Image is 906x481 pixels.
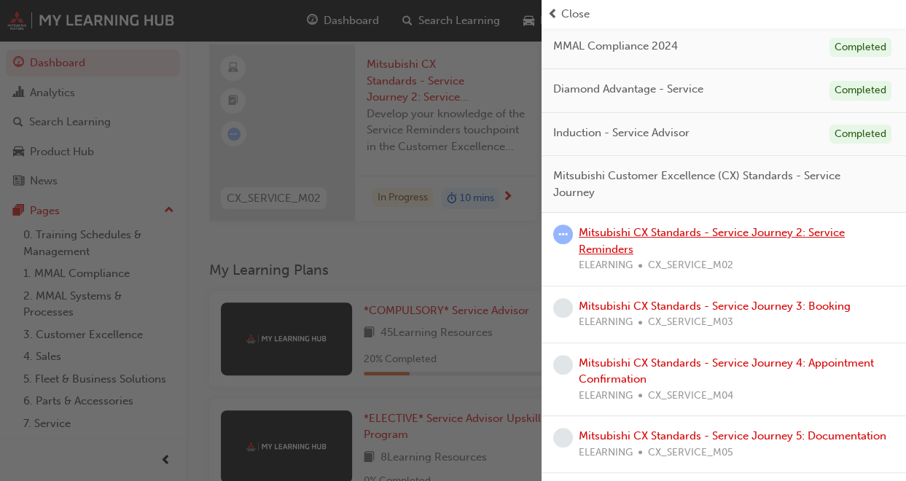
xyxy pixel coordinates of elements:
[829,81,891,101] div: Completed
[547,6,558,23] span: prev-icon
[829,38,891,58] div: Completed
[579,356,874,386] a: Mitsubishi CX Standards - Service Journey 4: Appointment Confirmation
[561,6,590,23] span: Close
[648,314,733,331] span: CX_SERVICE_M03
[579,388,633,404] span: ELEARNING
[553,355,573,375] span: learningRecordVerb_NONE-icon
[547,6,900,23] button: prev-iconClose
[553,38,678,55] span: MMAL Compliance 2024
[579,226,845,256] a: Mitsubishi CX Standards - Service Journey 2: Service Reminders
[579,445,633,461] span: ELEARNING
[579,429,886,442] a: Mitsubishi CX Standards - Service Journey 5: Documentation
[579,257,633,274] span: ELEARNING
[553,125,690,141] span: Induction - Service Advisor
[553,298,573,318] span: learningRecordVerb_NONE-icon
[553,81,703,98] span: Diamond Advantage - Service
[553,428,573,447] span: learningRecordVerb_NONE-icon
[648,257,733,274] span: CX_SERVICE_M02
[648,388,733,404] span: CX_SERVICE_M04
[579,300,851,313] a: Mitsubishi CX Standards - Service Journey 3: Booking
[553,224,573,244] span: learningRecordVerb_ATTEMPT-icon
[579,314,633,331] span: ELEARNING
[829,125,891,144] div: Completed
[553,168,883,200] span: Mitsubishi Customer Excellence (CX) Standards - Service Journey
[648,445,733,461] span: CX_SERVICE_M05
